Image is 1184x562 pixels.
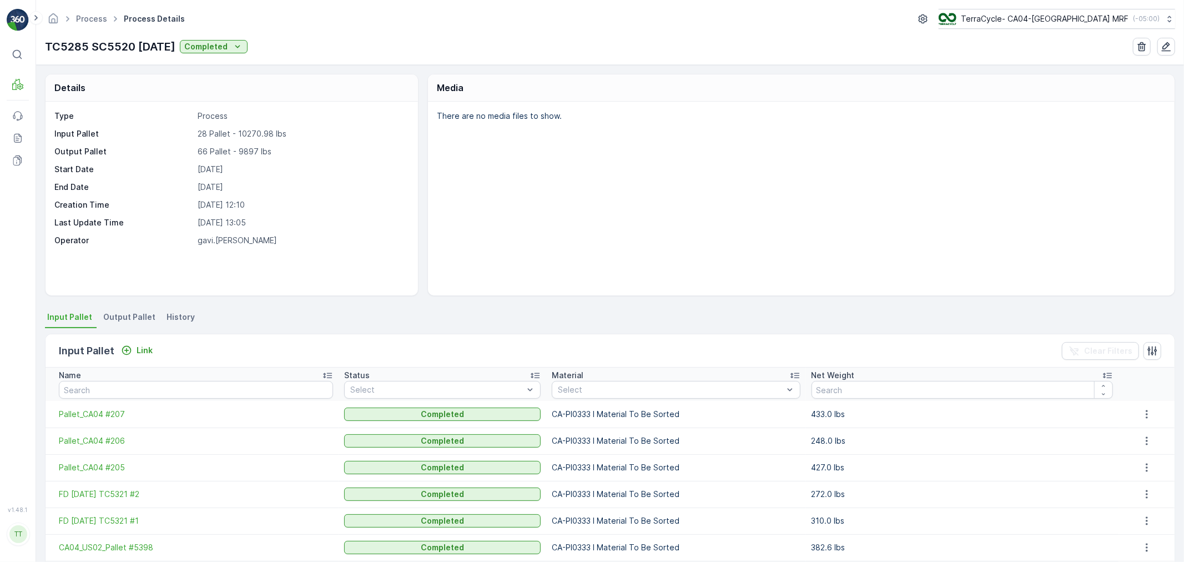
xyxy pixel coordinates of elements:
[552,370,583,381] p: Material
[198,111,407,122] p: Process
[198,146,407,157] p: 66 Pallet - 9897 lbs
[939,9,1175,29] button: TerraCycle- CA04-[GEOGRAPHIC_DATA] MRF(-05:00)
[806,401,1118,428] td: 433.0 lbs
[344,488,541,501] button: Completed
[1133,14,1160,23] p: ( -05:00 )
[421,542,464,553] p: Completed
[122,13,187,24] span: Process Details
[350,384,523,395] p: Select
[421,489,464,500] p: Completed
[198,235,407,246] p: gavi.[PERSON_NAME]
[546,534,806,561] td: CA-PI0333 I Material To Be Sorted
[198,217,407,228] p: [DATE] 13:05
[546,454,806,481] td: CA-PI0333 I Material To Be Sorted
[198,182,407,193] p: [DATE]
[961,13,1128,24] p: TerraCycle- CA04-[GEOGRAPHIC_DATA] MRF
[546,508,806,534] td: CA-PI0333 I Material To Be Sorted
[421,462,464,473] p: Completed
[54,146,194,157] p: Output Pallet
[344,514,541,528] button: Completed
[546,481,806,508] td: CA-PI0333 I Material To Be Sorted
[54,199,194,210] p: Creation Time
[59,409,333,420] a: Pallet_CA04 #207
[184,41,228,52] p: Completed
[558,384,783,395] p: Select
[806,454,1118,481] td: 427.0 lbs
[76,14,107,23] a: Process
[47,312,92,323] span: Input Pallet
[344,461,541,474] button: Completed
[812,381,1113,399] input: Search
[180,40,248,53] button: Completed
[344,370,370,381] p: Status
[421,435,464,446] p: Completed
[546,401,806,428] td: CA-PI0333 I Material To Be Sorted
[59,489,333,500] span: FD [DATE] TC5321 #2
[7,515,29,553] button: TT
[7,506,29,513] span: v 1.48.1
[7,9,29,31] img: logo
[344,408,541,421] button: Completed
[59,515,333,526] span: FD [DATE] TC5321 #1
[939,13,956,25] img: TC_8rdWMmT_gp9TRR3.png
[54,111,194,122] p: Type
[421,515,464,526] p: Completed
[59,542,333,553] a: CA04_US02_Pallet #5398
[54,128,194,139] p: Input Pallet
[421,409,464,420] p: Completed
[54,235,194,246] p: Operator
[167,312,195,323] span: History
[59,370,81,381] p: Name
[9,525,27,543] div: TT
[344,541,541,554] button: Completed
[198,164,407,175] p: [DATE]
[198,199,407,210] p: [DATE] 12:10
[806,428,1118,454] td: 248.0 lbs
[45,38,175,55] p: TC5285 SC5520 [DATE]
[812,370,855,381] p: Net Weight
[54,81,85,94] p: Details
[1062,342,1139,360] button: Clear Filters
[137,345,153,356] p: Link
[103,312,155,323] span: Output Pallet
[59,435,333,446] a: Pallet_CA04 #206
[1084,345,1132,357] p: Clear Filters
[59,515,333,526] a: FD April 11 2025 TC5321 #1
[59,343,114,359] p: Input Pallet
[806,481,1118,508] td: 272.0 lbs
[806,534,1118,561] td: 382.6 lbs
[344,434,541,448] button: Completed
[437,111,1163,122] p: There are no media files to show.
[59,381,333,399] input: Search
[437,81,463,94] p: Media
[198,128,407,139] p: 28 Pallet - 10270.98 lbs
[54,164,194,175] p: Start Date
[54,182,194,193] p: End Date
[54,217,194,228] p: Last Update Time
[806,508,1118,534] td: 310.0 lbs
[59,489,333,500] a: FD April 11 2025 TC5321 #2
[47,17,59,26] a: Homepage
[59,462,333,473] a: Pallet_CA04 #205
[546,428,806,454] td: CA-PI0333 I Material To Be Sorted
[117,344,157,357] button: Link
